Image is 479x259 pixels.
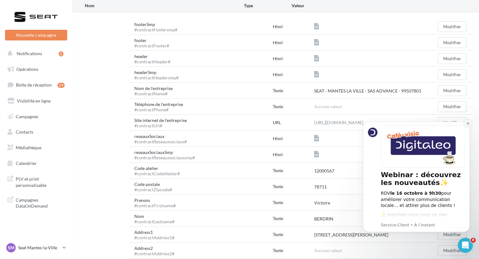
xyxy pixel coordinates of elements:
[314,88,421,94] div: SEAT - MANTES LA VILLE - SAS ADVANCE - 99507801
[134,213,180,224] div: Nom
[134,235,175,240] div: #contractAddress1#
[134,76,179,80] div: #contractHeadersmp#
[438,53,466,64] button: Modifier
[16,129,33,135] span: Contacts
[314,119,363,126] a: [URL][DOMAIN_NAME]
[57,83,65,88] div: 19
[273,87,314,94] div: Texte
[134,165,185,176] div: Code atelier
[134,140,187,144] div: #contractReseauxsociaux#
[16,114,38,119] span: Campagnes
[314,248,342,253] span: Aucune valeur
[134,53,175,64] div: header
[134,197,181,208] div: Prenom
[134,203,176,208] div: #contractFirstname#
[4,157,68,170] a: Calendrier
[134,245,180,256] div: Address2
[273,167,314,174] div: Texte
[8,245,14,251] span: SM
[314,184,327,190] div: 78711
[438,101,466,112] button: Modifier
[273,71,314,78] div: Html
[134,188,172,192] div: #contractZipcode#
[134,229,180,240] div: Address1
[16,66,38,72] span: Opérations
[314,200,330,206] div: Victoire
[273,247,314,254] div: Texte
[17,51,42,56] span: Notifications
[471,238,476,243] span: 8
[18,245,60,251] p: Seat Mantes-la-Ville
[5,30,67,40] button: Nouvelle campagne
[353,114,479,256] iframe: Intercom notifications message
[134,44,169,48] div: #contractFooter#
[134,108,183,112] div: #contractPhone#
[4,63,68,76] a: Opérations
[273,24,314,30] div: Html
[438,69,466,80] button: Modifier
[438,37,466,48] button: Modifier
[134,156,195,160] div: #contractReseauxsociauxsmp#
[16,196,65,209] span: Campagnes DataOnDemand
[16,161,37,166] span: Calendrier
[134,28,177,32] div: #contractFootersmp#
[134,69,184,80] div: headerSmp
[4,125,68,139] a: Contacts
[4,47,66,60] button: Notifications 2
[273,183,314,190] div: Texte
[134,251,175,256] div: #contractAddress2#
[314,104,342,109] span: Aucune valeur
[438,21,466,32] button: Modifier
[134,21,182,32] div: footerSmp
[244,3,292,9] div: Type
[16,145,41,150] span: Médiathèque
[458,238,473,253] iframe: Intercom live chat
[4,141,68,154] a: Médiathèque
[273,231,314,238] div: Texte
[17,98,51,103] span: Visibilité en ligne
[134,92,173,96] div: #contractName#
[134,219,175,224] div: #contractLastname#
[4,94,68,108] a: Visibilité en ligne
[273,40,314,46] div: Html
[5,242,67,254] a: SM Seat Mantes-la-Ville
[4,78,68,92] a: Boîte de réception19
[134,85,178,96] div: Nom de l'entreprise
[134,172,180,176] div: #contractCodeAtelier#
[314,216,333,222] div: BERDRIN
[134,124,187,128] div: #contractUrl#
[134,149,200,160] div: reseauxSociauxSmp
[4,172,68,191] a: PLV et print personnalisable
[314,232,388,238] div: [STREET_ADDRESS][PERSON_NAME]
[134,181,177,192] div: Code postale
[438,85,466,96] button: Modifier
[273,103,314,110] div: Texte
[273,199,314,206] div: Texte
[134,37,174,48] div: footer
[16,82,52,87] span: Boîte de réception
[134,60,170,64] div: #contractHeader#
[273,151,314,158] div: Html
[273,135,314,142] div: Html
[4,193,68,212] a: Campagnes DataOnDemand
[4,110,68,123] a: Campagnes
[16,175,65,188] span: PLV et print personnalisable
[134,117,192,128] div: Site internet de l'entreprise
[273,55,314,62] div: Html
[134,101,188,112] div: Téléphone de l'entreprise
[134,133,192,144] div: reseauxSociaux
[292,3,419,9] div: Valeur
[273,119,314,126] div: URL
[273,215,314,222] div: Texte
